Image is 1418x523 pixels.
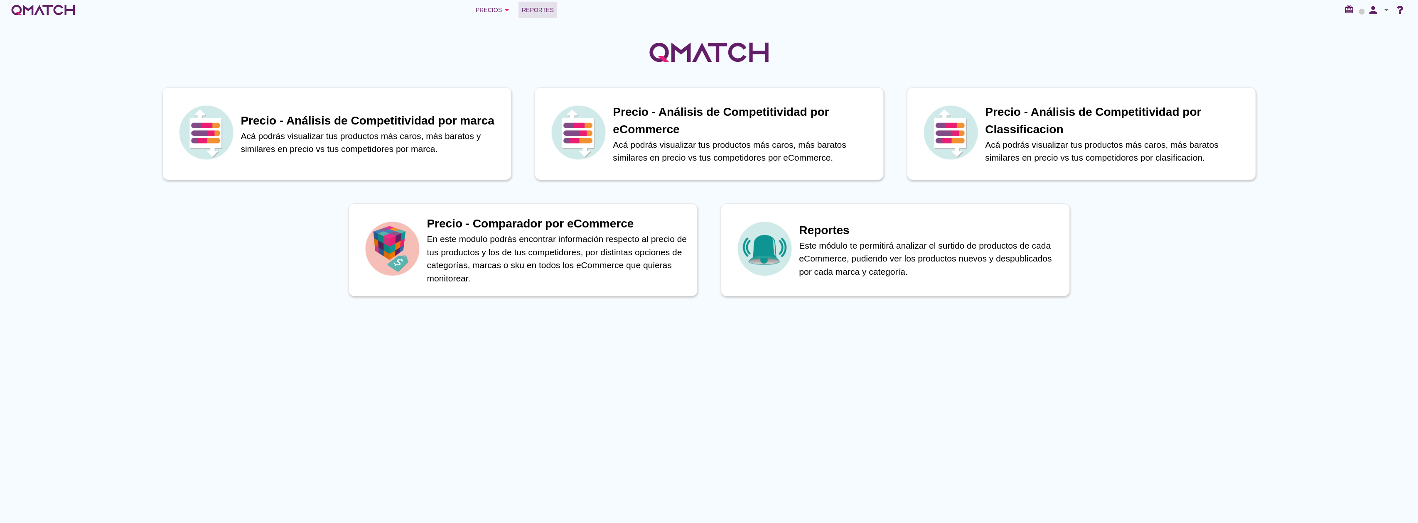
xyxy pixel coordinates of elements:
a: iconPrecio - Análisis de Competitividad por eCommerceAcá podrás visualizar tus productos más caro... [523,87,895,180]
i: redeem [1344,5,1357,15]
a: iconPrecio - Análisis de Competitividad por ClassificacionAcá podrás visualizar tus productos más... [895,87,1268,180]
h1: Precio - Análisis de Competitividad por eCommerce [613,103,875,138]
a: iconReportesEste módulo te permitirá analizar el surtido de productos de cada eCommerce, pudiendo... [709,203,1081,296]
p: En este modulo podrás encontrar información respecto al precio de tus productos y los de tus comp... [427,232,689,285]
i: arrow_drop_down [502,5,512,15]
a: Reportes [519,2,557,18]
a: white-qmatch-logo [10,2,76,18]
p: Acá podrás visualizar tus productos más caros, más baratos similares en precio vs tus competidore... [613,138,875,164]
a: iconPrecio - Comparador por eCommerceEn este modulo podrás encontrar información respecto al prec... [337,203,709,296]
img: icon [735,220,794,278]
img: QMatchLogo [647,32,772,73]
img: icon [177,103,235,161]
h1: Reportes [799,222,1061,239]
i: arrow_drop_down [1381,5,1391,15]
a: iconPrecio - Análisis de Competitividad por marcaAcá podrás visualizar tus productos más caros, m... [151,87,523,180]
span: Reportes [522,5,554,15]
h1: Precio - Análisis de Competitividad por marca [241,112,503,130]
button: Precios [469,2,519,18]
p: Este módulo te permitirá analizar el surtido de productos de cada eCommerce, pudiendo ver los pro... [799,239,1061,279]
h1: Precio - Comparador por eCommerce [427,215,689,232]
p: Acá podrás visualizar tus productos más caros, más baratos y similares en precio vs tus competido... [241,130,503,156]
h1: Precio - Análisis de Competitividad por Classificacion [985,103,1247,138]
img: icon [922,103,980,161]
div: Precios [476,5,512,15]
img: icon [549,103,607,161]
i: person [1365,4,1381,16]
p: Acá podrás visualizar tus productos más caros, más baratos similares en precio vs tus competidore... [985,138,1247,164]
img: icon [363,220,421,278]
